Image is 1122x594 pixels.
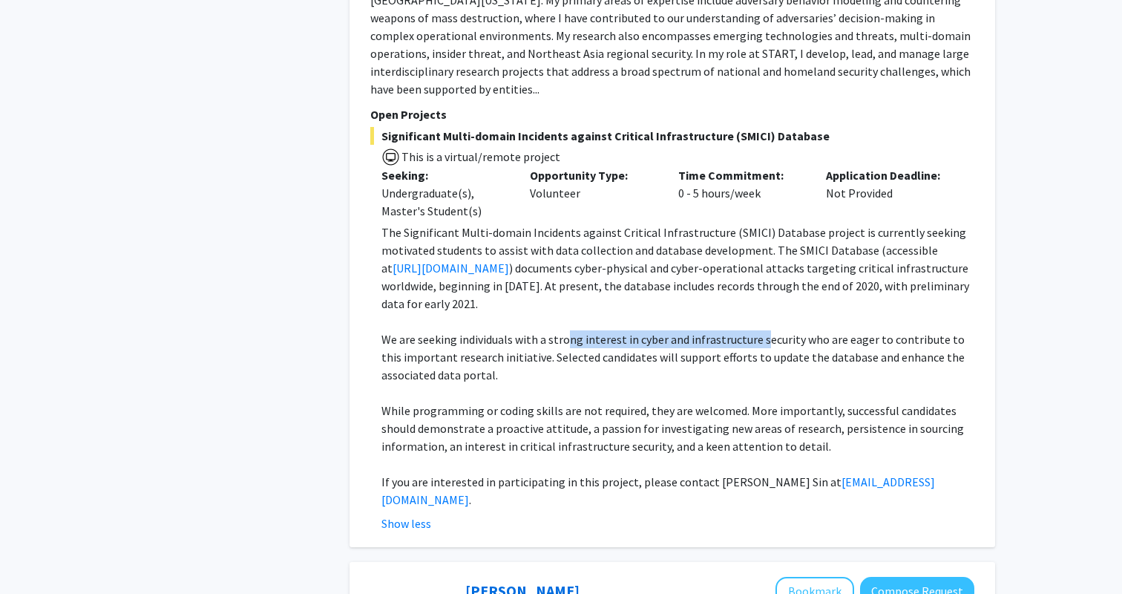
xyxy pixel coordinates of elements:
p: We are seeking individuals with a strong interest in cyber and infrastructure security who are ea... [381,330,974,384]
p: Opportunity Type: [530,166,656,184]
span: Significant Multi-domain Incidents against Critical Infrastructure (SMICI) Database [370,127,974,145]
p: If you are interested in participating in this project, please contact [PERSON_NAME] Sin at . [381,473,974,509]
a: [URL][DOMAIN_NAME] [393,261,509,275]
p: Open Projects [370,105,974,123]
span: This is a virtual/remote project [400,149,560,164]
p: Seeking: [381,166,508,184]
p: Application Deadline: [826,166,952,184]
p: While programming or coding skills are not required, they are welcomed. More importantly, success... [381,402,974,455]
p: The Significant Multi-domain Incidents against Critical Infrastructure (SMICI) Database project i... [381,223,974,313]
div: Volunteer [519,166,667,220]
div: Not Provided [815,166,963,220]
p: Time Commitment: [678,166,804,184]
div: 0 - 5 hours/week [667,166,816,220]
iframe: Chat [11,527,63,583]
a: [EMAIL_ADDRESS][DOMAIN_NAME] [381,474,935,507]
button: Show less [381,515,431,532]
div: Undergraduate(s), Master's Student(s) [381,184,508,220]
